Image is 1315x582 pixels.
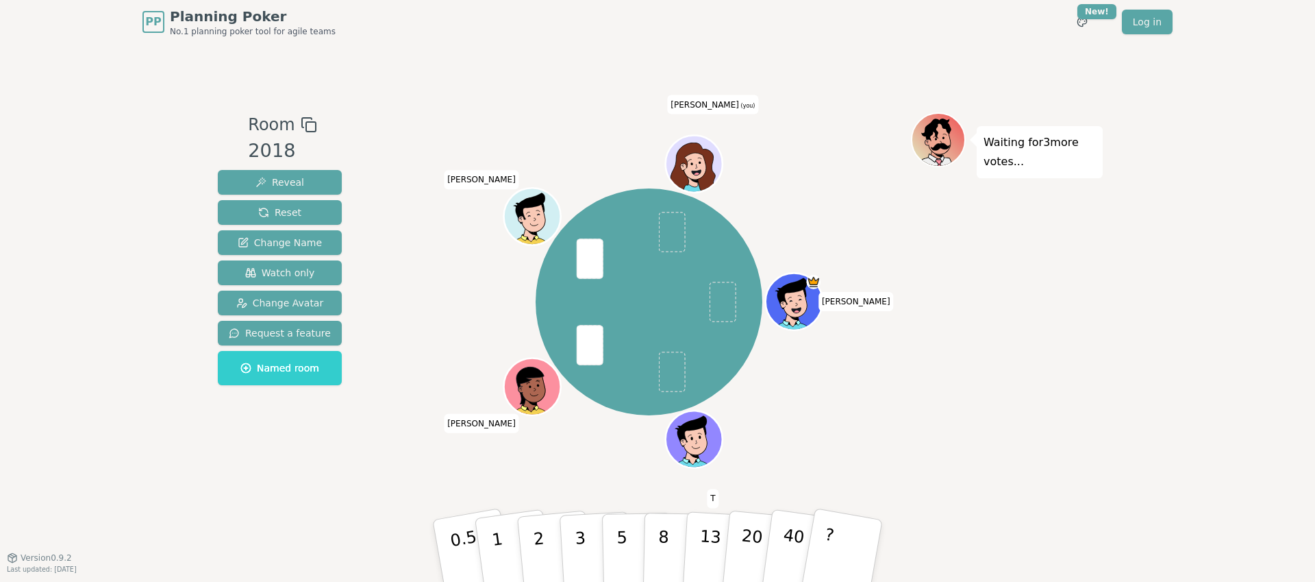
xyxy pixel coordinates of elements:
a: Log in [1122,10,1173,34]
a: PPPlanning PokerNo.1 planning poker tool for agile teams [142,7,336,37]
span: Click to change your name [444,171,519,190]
span: Gary is the host [806,275,821,289]
span: Version 0.9.2 [21,553,72,563]
button: New! [1070,10,1094,34]
div: New! [1077,4,1116,19]
span: No.1 planning poker tool for agile teams [170,26,336,37]
span: Room [248,112,295,137]
button: Change Name [218,230,342,255]
span: Reveal [255,175,304,189]
button: Version0.9.2 [7,553,72,563]
button: Request a feature [218,321,342,345]
span: Click to change your name [707,489,718,509]
div: 2018 [248,137,316,165]
button: Click to change your avatar [667,137,721,191]
span: Named room [240,361,319,375]
span: (you) [739,103,755,109]
span: Reset [258,206,301,219]
span: Click to change your name [818,292,894,311]
button: Watch only [218,260,342,285]
span: Change Avatar [236,296,324,310]
button: Named room [218,351,342,385]
span: Watch only [245,266,315,280]
p: Waiting for 3 more votes... [984,133,1096,171]
span: Planning Poker [170,7,336,26]
span: Click to change your name [444,414,519,433]
span: Last updated: [DATE] [7,566,77,573]
span: Change Name [238,236,322,250]
button: Change Avatar [218,291,342,315]
button: Reveal [218,170,342,195]
button: Reset [218,200,342,225]
span: Request a feature [229,326,331,340]
span: PP [145,14,161,30]
span: Click to change your name [667,95,758,114]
